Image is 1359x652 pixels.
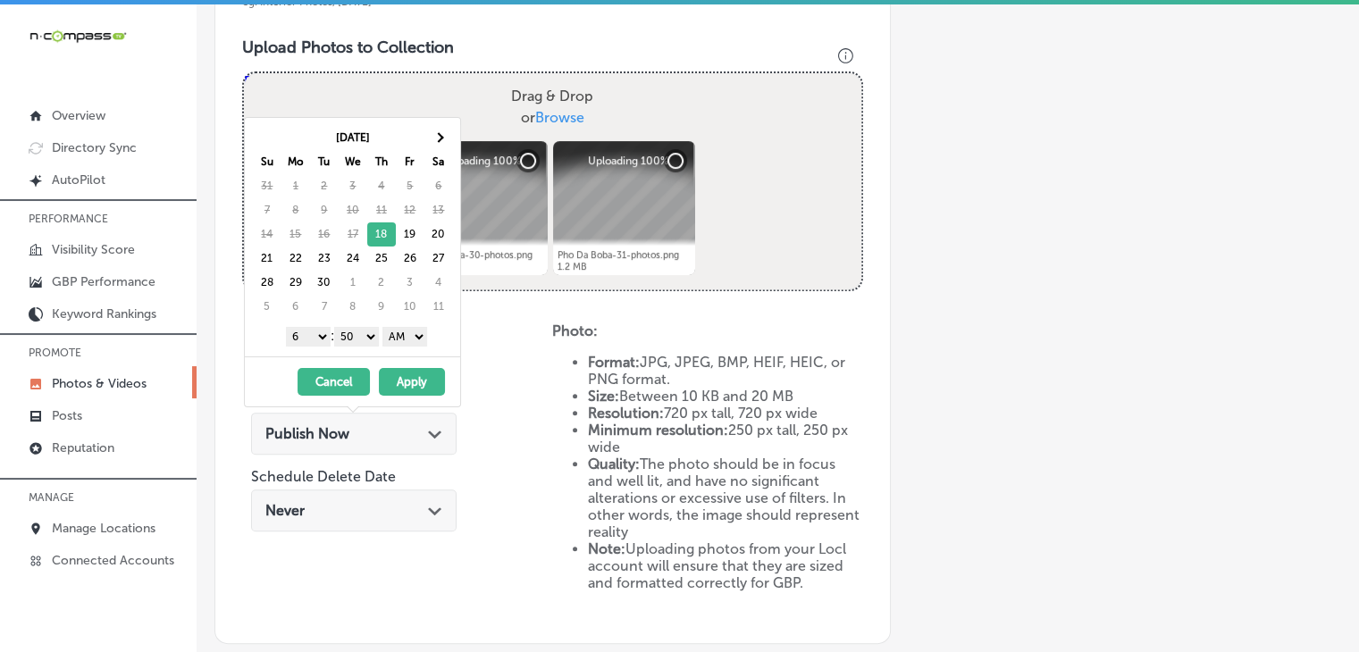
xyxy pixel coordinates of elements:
[252,322,460,349] div: :
[251,468,396,485] label: Schedule Delete Date
[396,198,424,222] td: 12
[396,150,424,174] th: Fr
[424,295,453,319] td: 11
[298,368,370,396] button: Cancel
[367,271,396,295] td: 2
[588,422,728,439] strong: Minimum resolution:
[48,104,63,118] img: tab_domain_overview_orange.svg
[281,247,310,271] td: 22
[253,222,281,247] td: 14
[424,174,453,198] td: 6
[52,521,155,536] p: Manage Locations
[367,222,396,247] td: 18
[281,271,310,295] td: 29
[281,198,310,222] td: 8
[588,388,619,405] strong: Size:
[588,354,640,371] strong: Format:
[310,271,339,295] td: 30
[588,405,664,422] strong: Resolution:
[50,29,88,43] div: v 4.0.25
[281,126,424,150] th: [DATE]
[253,174,281,198] td: 31
[339,222,367,247] td: 17
[396,247,424,271] td: 26
[281,222,310,247] td: 15
[588,540,625,557] strong: Note:
[424,150,453,174] th: Sa
[281,150,310,174] th: Mo
[396,295,424,319] td: 10
[396,271,424,295] td: 3
[339,174,367,198] td: 3
[339,295,367,319] td: 8
[52,376,147,391] p: Photos & Videos
[588,540,862,591] li: Uploading photos from your Locl account will ensure that they are sized and formatted correctly f...
[339,150,367,174] th: We
[197,105,301,117] div: Keywords by Traffic
[29,29,43,43] img: logo_orange.svg
[504,79,600,136] label: Drag & Drop or
[52,553,174,568] p: Connected Accounts
[253,271,281,295] td: 28
[310,198,339,222] td: 9
[52,408,82,423] p: Posts
[310,222,339,247] td: 16
[588,405,862,422] li: 720 px tall, 720 px wide
[339,247,367,271] td: 24
[29,46,43,61] img: website_grey.svg
[52,440,114,456] p: Reputation
[52,140,137,155] p: Directory Sync
[242,38,863,57] h3: Upload Photos to Collection
[52,274,155,289] p: GBP Performance
[367,295,396,319] td: 9
[588,456,862,540] li: The photo should be in focus and well lit, and have no significant alterations or excessive use o...
[396,222,424,247] td: 19
[265,502,305,519] span: Never
[339,198,367,222] td: 10
[253,198,281,222] td: 7
[253,247,281,271] td: 21
[424,247,453,271] td: 27
[588,388,862,405] li: Between 10 KB and 20 MB
[424,198,453,222] td: 13
[46,46,197,61] div: Domain: [DOMAIN_NAME]
[52,306,156,322] p: Keyword Rankings
[52,108,105,123] p: Overview
[68,105,160,117] div: Domain Overview
[535,109,584,126] span: Browse
[178,104,192,118] img: tab_keywords_by_traffic_grey.svg
[396,174,424,198] td: 5
[424,222,453,247] td: 20
[367,174,396,198] td: 4
[281,295,310,319] td: 6
[367,247,396,271] td: 25
[310,174,339,198] td: 2
[367,150,396,174] th: Th
[552,322,598,339] strong: Photo:
[588,354,862,388] li: JPG, JPEG, BMP, HEIF, HEIC, or PNG format.
[379,368,445,396] button: Apply
[367,198,396,222] td: 11
[588,422,862,456] li: 250 px tall, 250 px wide
[424,271,453,295] td: 4
[310,295,339,319] td: 7
[310,247,339,271] td: 23
[52,242,135,257] p: Visibility Score
[29,28,127,45] img: 660ab0bf-5cc7-4cb8-ba1c-48b5ae0f18e60NCTV_CLogo_TV_Black_-500x88.png
[310,150,339,174] th: Tu
[339,271,367,295] td: 1
[253,295,281,319] td: 5
[52,172,105,188] p: AutoPilot
[588,456,640,472] strong: Quality:
[281,174,310,198] td: 1
[253,150,281,174] th: Su
[265,425,349,442] span: Publish Now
